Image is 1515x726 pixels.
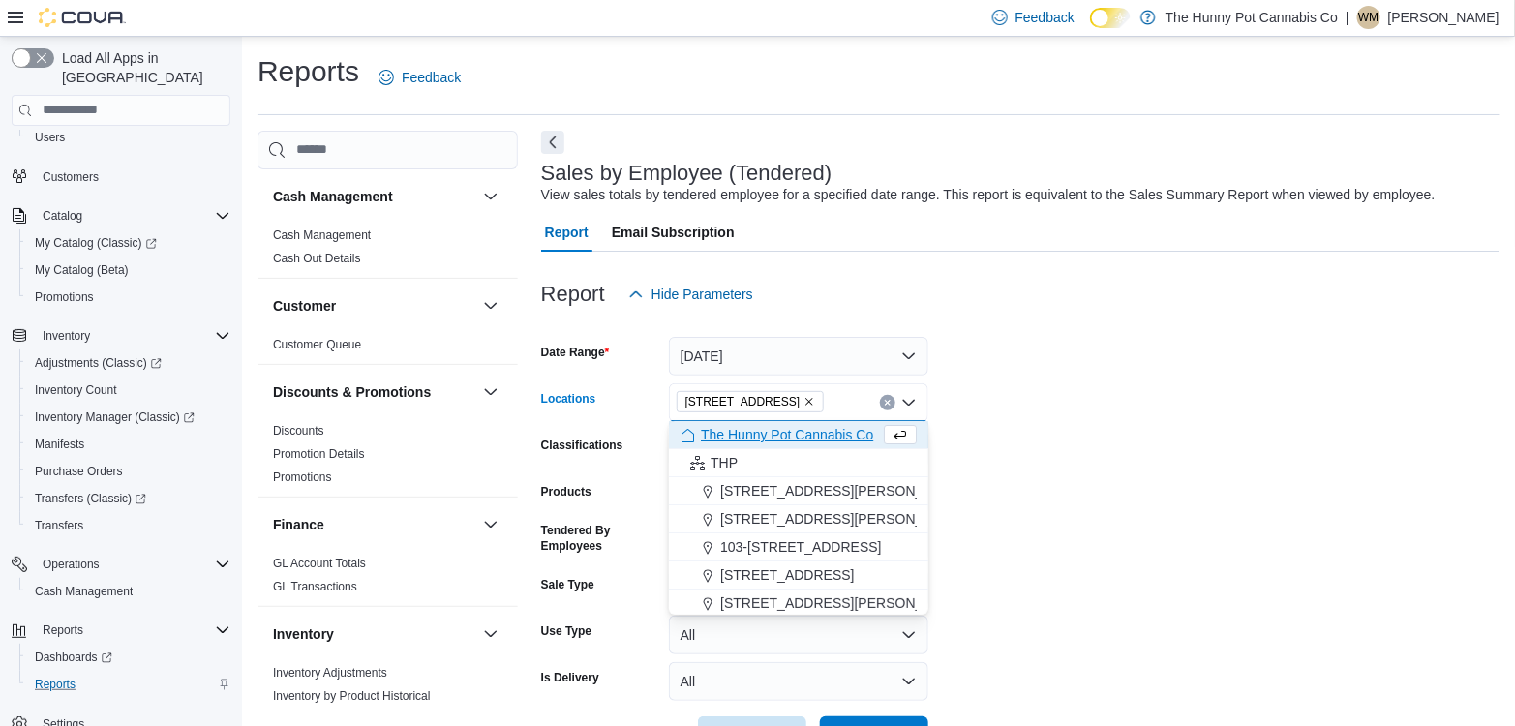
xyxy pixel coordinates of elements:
span: [STREET_ADDRESS] [720,565,854,585]
span: Operations [35,553,230,576]
button: Reports [4,617,238,644]
a: Promotions [273,470,332,484]
span: My Catalog (Beta) [27,258,230,282]
button: [STREET_ADDRESS][PERSON_NAME] [669,505,928,533]
span: Cash Out Details [273,251,361,266]
span: Reports [27,673,230,696]
button: Purchase Orders [19,458,238,485]
div: Cash Management [258,224,518,278]
span: Cash Management [273,227,371,243]
span: Transfers (Classic) [27,487,230,510]
label: Date Range [541,345,610,360]
a: Inventory Count Details [273,712,394,726]
a: GL Account Totals [273,557,366,570]
button: All [669,662,928,701]
span: Inventory by Product Historical [273,688,431,704]
a: My Catalog (Classic) [27,231,165,255]
span: Reports [43,622,83,638]
label: Use Type [541,623,591,639]
button: THP [669,449,928,477]
span: Users [27,126,230,149]
span: Transfers [35,518,83,533]
label: Classifications [541,438,623,453]
input: Dark Mode [1090,8,1131,28]
a: Adjustments (Classic) [27,351,169,375]
h3: Cash Management [273,187,393,206]
a: GL Transactions [273,580,357,593]
h3: Sales by Employee (Tendered) [541,162,833,185]
label: Is Delivery [541,670,599,685]
button: Cash Management [479,185,502,208]
span: Catalog [35,204,230,227]
span: GL Account Totals [273,556,366,571]
a: Adjustments (Classic) [19,349,238,377]
div: Waseem Mohammed [1357,6,1380,29]
span: The Hunny Pot Cannabis Co [701,425,873,444]
a: Transfers (Classic) [27,487,154,510]
h3: Customer [273,296,336,316]
span: [STREET_ADDRESS][PERSON_NAME] [720,481,966,500]
a: Customer Queue [273,338,361,351]
p: | [1346,6,1349,29]
button: Manifests [19,431,238,458]
span: Inventory Count [35,382,117,398]
label: Locations [541,391,596,407]
h3: Finance [273,515,324,534]
button: Customer [479,294,502,318]
label: Products [541,484,591,499]
button: Inventory [479,622,502,646]
div: View sales totals by tendered employee for a specified date range. This report is equivalent to t... [541,185,1436,205]
span: Customers [35,165,230,189]
span: Manifests [27,433,230,456]
span: Feedback [402,68,461,87]
a: Cash Management [27,580,140,603]
a: Customers [35,166,106,189]
button: Users [19,124,238,151]
a: Inventory by Product Historical [273,689,431,703]
button: Remove 2173 Yonge St from selection in this group [803,396,815,408]
button: Clear input [880,395,895,410]
span: WM [1358,6,1379,29]
a: Transfers [27,514,91,537]
a: Cash Management [273,228,371,242]
button: My Catalog (Beta) [19,257,238,284]
span: My Catalog (Beta) [35,262,129,278]
span: Dashboards [35,650,112,665]
span: [STREET_ADDRESS][PERSON_NAME] [720,509,966,529]
label: Sale Type [541,577,594,592]
button: Discounts & Promotions [479,380,502,404]
span: Manifests [35,437,84,452]
button: [STREET_ADDRESS][PERSON_NAME] [669,477,928,505]
button: Inventory [4,322,238,349]
span: Promotion Details [273,446,365,462]
span: Dark Mode [1090,28,1091,29]
button: Operations [35,553,107,576]
button: Transfers [19,512,238,539]
a: Inventory Manager (Classic) [27,406,202,429]
button: All [669,616,928,654]
a: Dashboards [19,644,238,671]
a: Manifests [27,433,92,456]
a: Transfers (Classic) [19,485,238,512]
button: Catalog [35,204,90,227]
a: Inventory Count [27,378,125,402]
button: [DATE] [669,337,928,376]
span: Transfers [27,514,230,537]
span: 2173 Yonge St [677,391,825,412]
button: Inventory [273,624,475,644]
span: Inventory Adjustments [273,665,387,681]
span: Reports [35,677,76,692]
button: Finance [479,513,502,536]
span: Inventory Count [27,378,230,402]
button: Customers [4,163,238,191]
span: Adjustments (Classic) [27,351,230,375]
div: Customer [258,333,518,364]
button: Reports [35,619,91,642]
button: The Hunny Pot Cannabis Co [669,421,928,449]
span: My Catalog (Classic) [35,235,157,251]
span: GL Transactions [273,579,357,594]
a: Users [27,126,73,149]
span: Operations [43,557,100,572]
span: Inventory Manager (Classic) [35,409,195,425]
img: Cova [39,8,126,27]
